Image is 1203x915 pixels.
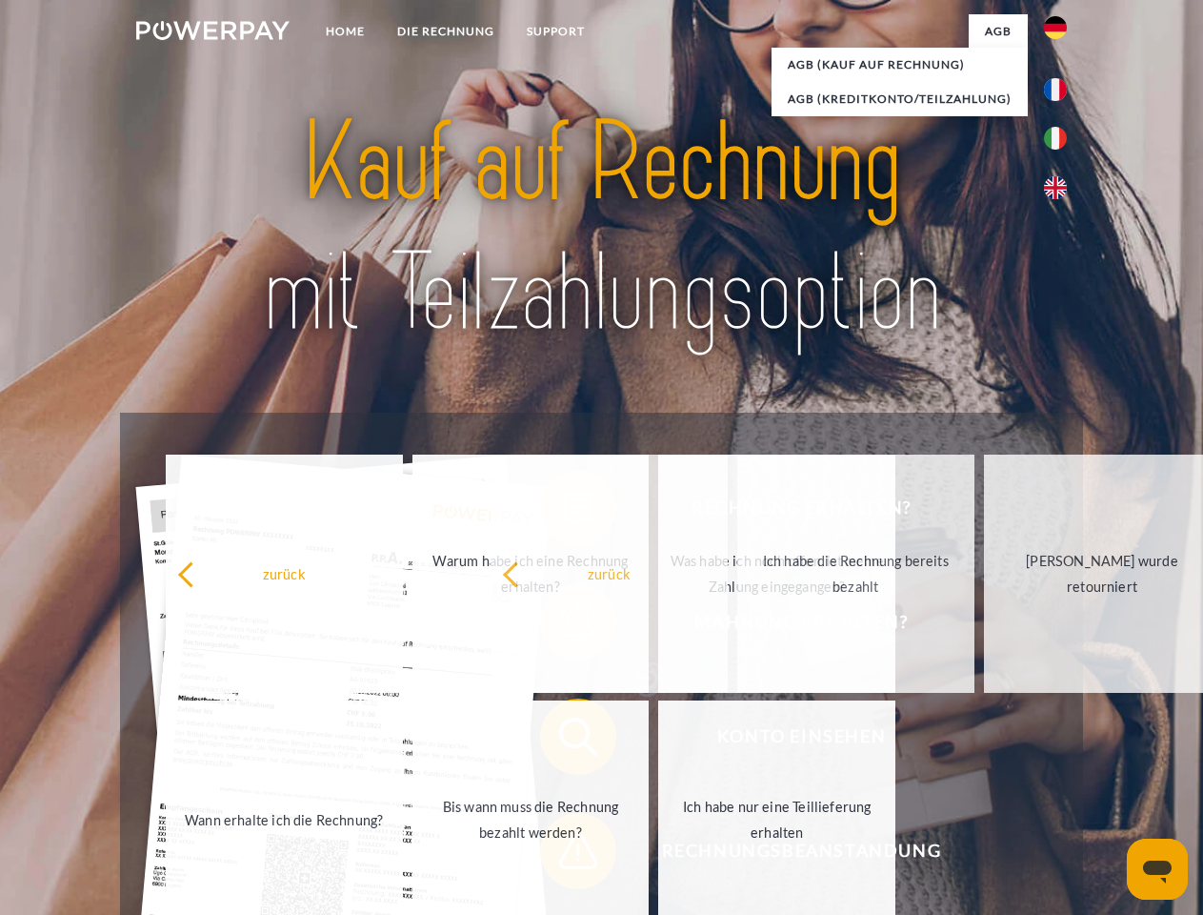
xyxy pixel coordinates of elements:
a: SUPPORT [511,14,601,49]
img: fr [1044,78,1067,101]
a: AGB (Kauf auf Rechnung) [772,48,1028,82]
div: Wann erhalte ich die Rechnung? [177,806,391,832]
img: de [1044,16,1067,39]
div: zurück [502,560,716,586]
iframe: Schaltfläche zum Öffnen des Messaging-Fensters [1127,839,1188,900]
img: it [1044,127,1067,150]
a: Home [310,14,381,49]
div: Ich habe nur eine Teillieferung erhalten [670,794,884,845]
img: en [1044,176,1067,199]
a: DIE RECHNUNG [381,14,511,49]
a: AGB (Kreditkonto/Teilzahlung) [772,82,1028,116]
div: Warum habe ich eine Rechnung erhalten? [424,548,638,600]
img: title-powerpay_de.svg [182,91,1021,365]
div: Bis wann muss die Rechnung bezahlt werden? [424,794,638,845]
div: Ich habe die Rechnung bereits bezahlt [749,548,963,600]
div: zurück [177,560,391,586]
a: agb [969,14,1028,49]
img: logo-powerpay-white.svg [136,21,290,40]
